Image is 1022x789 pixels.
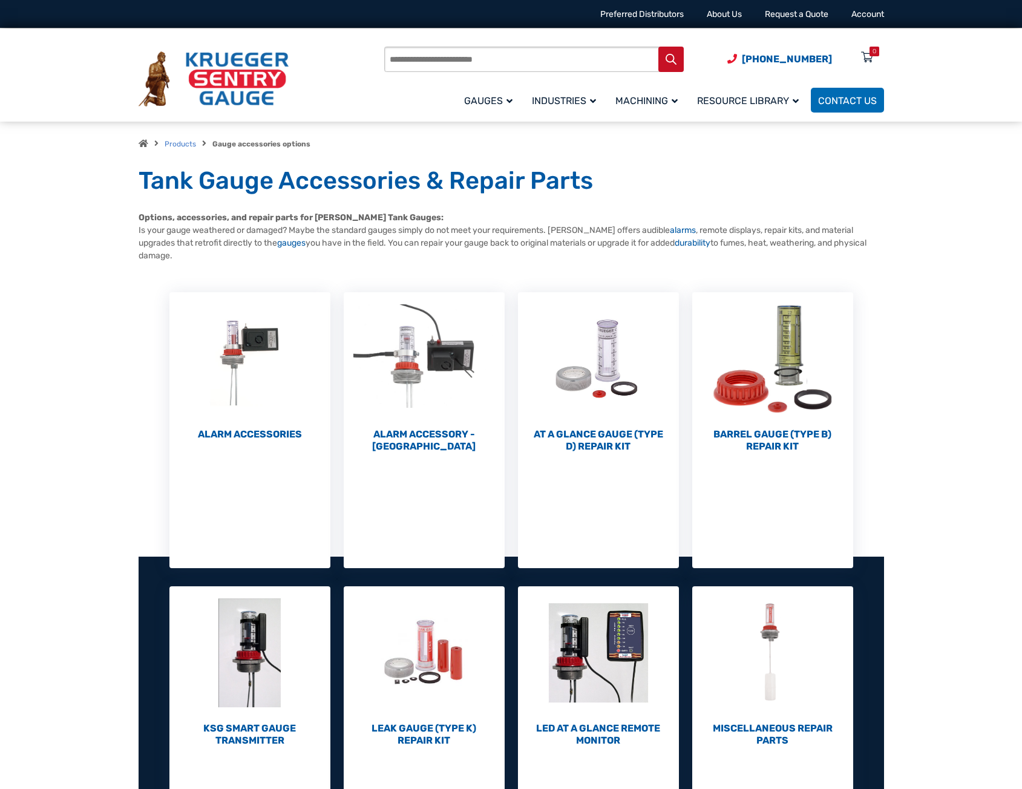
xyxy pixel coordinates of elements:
span: Contact Us [818,95,877,106]
h2: At a Glance Gauge (Type D) Repair Kit [518,428,679,453]
strong: Gauge accessories options [212,140,310,148]
span: Resource Library [697,95,799,106]
a: Industries [525,86,608,114]
h2: LED At A Glance Remote Monitor [518,722,679,747]
span: [PHONE_NUMBER] [742,53,832,65]
img: Barrel Gauge (Type B) Repair Kit [692,292,853,425]
a: gauges [277,238,306,248]
div: 0 [873,47,876,56]
span: Gauges [464,95,513,106]
a: Machining [608,86,690,114]
a: Account [851,9,884,19]
a: Visit product category KSG Smart Gauge Transmitter [169,586,330,747]
h2: KSG Smart Gauge Transmitter [169,722,330,747]
h2: Leak Gauge (Type K) Repair Kit [344,722,505,747]
a: Visit product category Barrel Gauge (Type B) Repair Kit [692,292,853,453]
h2: Miscellaneous Repair Parts [692,722,853,747]
a: Phone Number (920) 434-8860 [727,51,832,67]
img: Krueger Sentry Gauge [139,51,289,107]
a: Visit product category Miscellaneous Repair Parts [692,586,853,747]
img: KSG Smart Gauge Transmitter [169,586,330,719]
img: Alarm Accessory - DC [344,292,505,425]
a: Visit product category Alarm Accessory - DC [344,292,505,453]
h2: Alarm Accessory - [GEOGRAPHIC_DATA] [344,428,505,453]
a: durability [675,238,710,248]
a: Visit product category Leak Gauge (Type K) Repair Kit [344,586,505,747]
strong: Options, accessories, and repair parts for [PERSON_NAME] Tank Gauges: [139,212,444,223]
h2: Alarm Accessories [169,428,330,440]
a: Visit product category LED At A Glance Remote Monitor [518,586,679,747]
img: Miscellaneous Repair Parts [692,586,853,719]
a: Resource Library [690,86,811,114]
span: Industries [532,95,596,106]
span: Machining [615,95,678,106]
a: Preferred Distributors [600,9,684,19]
a: Visit product category At a Glance Gauge (Type D) Repair Kit [518,292,679,453]
a: Visit product category Alarm Accessories [169,292,330,440]
img: LED At A Glance Remote Monitor [518,586,679,719]
p: Is your gauge weathered or damaged? Maybe the standard gauges simply do not meet your requirement... [139,211,884,262]
a: alarms [670,225,696,235]
a: Contact Us [811,88,884,113]
h1: Tank Gauge Accessories & Repair Parts [139,166,884,196]
a: Request a Quote [765,9,828,19]
a: About Us [707,9,742,19]
img: At a Glance Gauge (Type D) Repair Kit [518,292,679,425]
h2: Barrel Gauge (Type B) Repair Kit [692,428,853,453]
img: Leak Gauge (Type K) Repair Kit [344,586,505,719]
a: Gauges [457,86,525,114]
img: Alarm Accessories [169,292,330,425]
a: Products [165,140,196,148]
